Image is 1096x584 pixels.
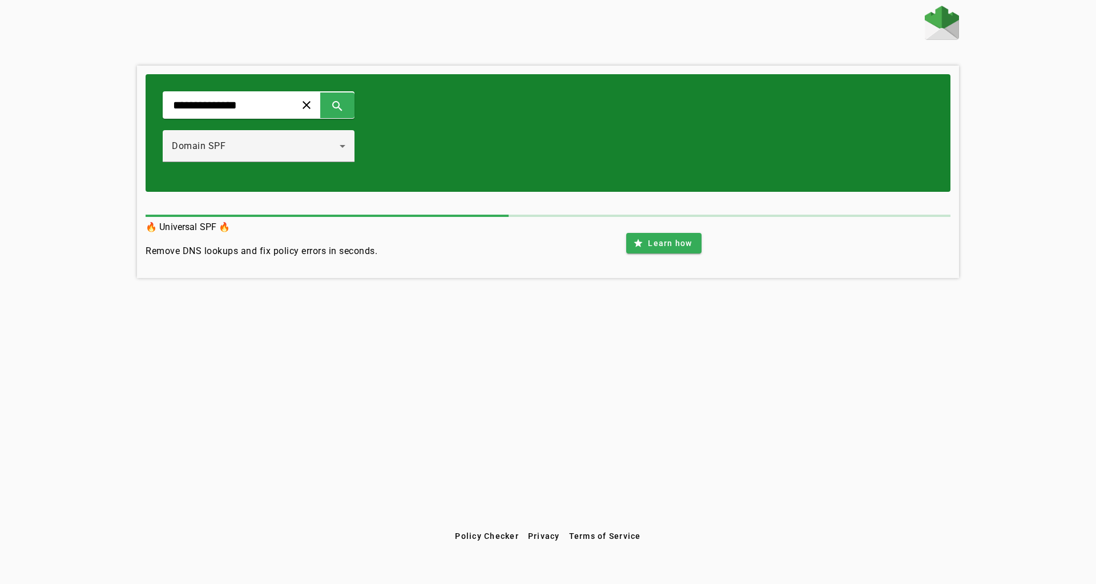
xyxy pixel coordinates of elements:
h3: 🔥 Universal SPF 🔥 [146,219,377,235]
span: Learn how [648,237,692,249]
button: Policy Checker [450,526,523,546]
h4: Remove DNS lookups and fix policy errors in seconds. [146,244,377,258]
button: Terms of Service [565,526,646,546]
span: Policy Checker [455,531,519,541]
span: Terms of Service [569,531,641,541]
span: Privacy [528,531,560,541]
span: Domain SPF [172,140,225,151]
img: Fraudmarc Logo [925,6,959,40]
button: Privacy [523,526,565,546]
a: Home [925,6,959,43]
button: Learn how [626,233,701,253]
